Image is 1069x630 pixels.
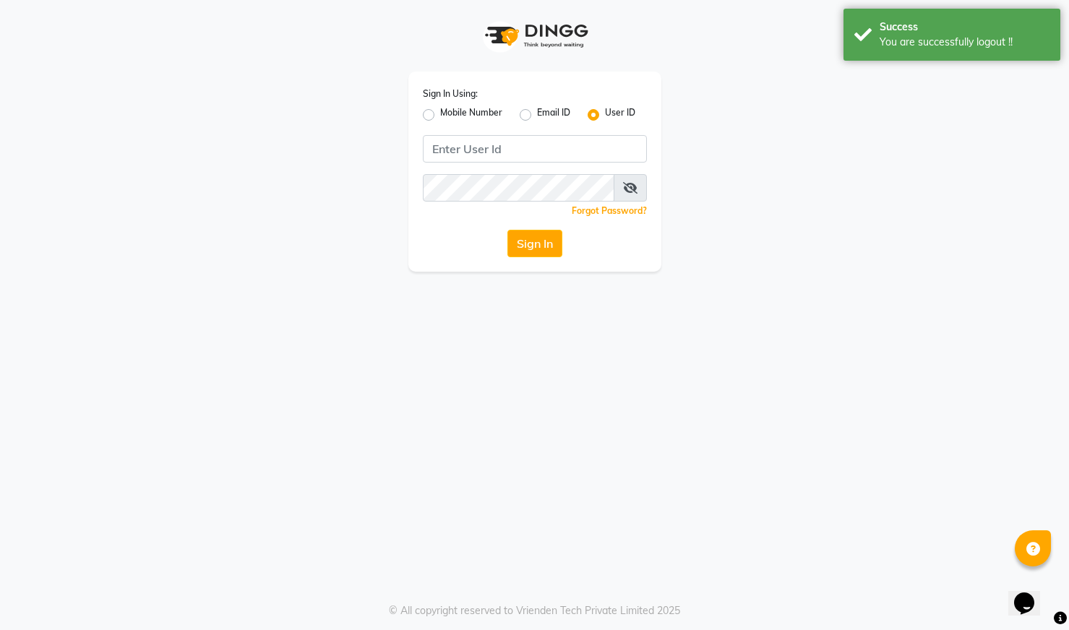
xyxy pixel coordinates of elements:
[507,230,562,257] button: Sign In
[423,174,614,202] input: Username
[477,14,593,57] img: logo1.svg
[1008,572,1055,616] iframe: chat widget
[880,20,1049,35] div: Success
[423,135,647,163] input: Username
[572,205,647,216] a: Forgot Password?
[423,87,478,100] label: Sign In Using:
[537,106,570,124] label: Email ID
[880,35,1049,50] div: You are successfully logout !!
[440,106,502,124] label: Mobile Number
[605,106,635,124] label: User ID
